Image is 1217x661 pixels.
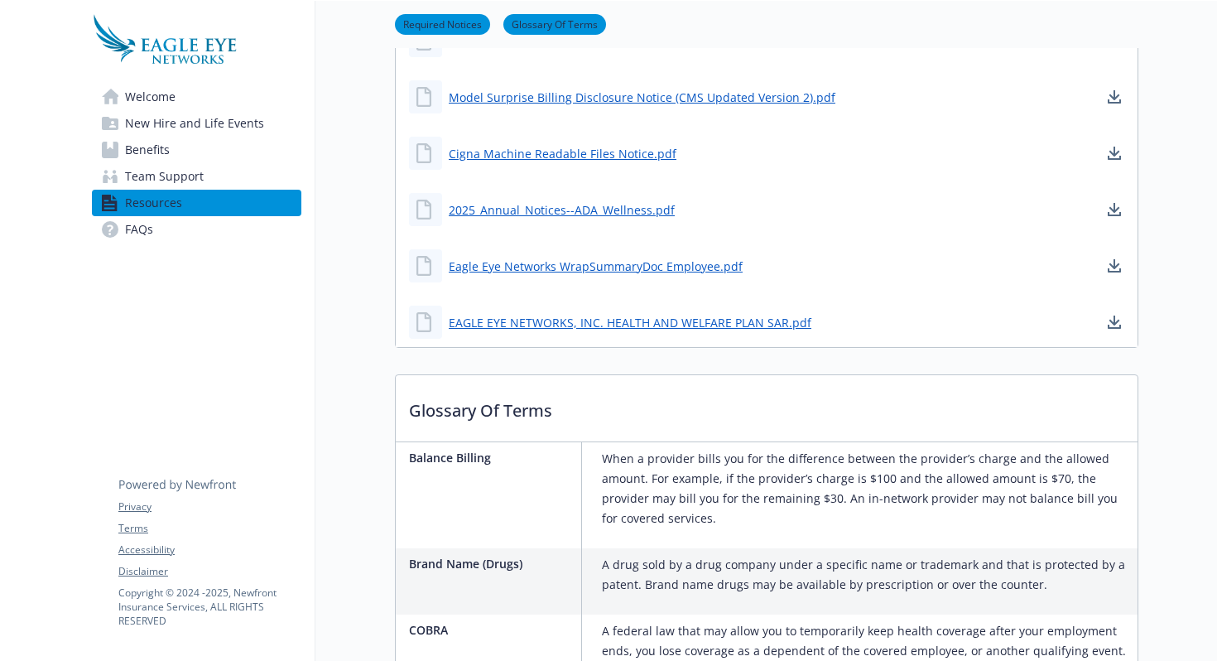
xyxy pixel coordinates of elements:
a: EAGLE EYE NETWORKS, INC. HEALTH AND WELFARE PLAN SAR.pdf [449,314,811,331]
a: Terms [118,521,301,536]
span: Resources [125,190,182,216]
a: Cigna Machine Readable Files Notice.pdf [449,145,676,162]
a: download document [1104,143,1124,163]
p: When a provider bills you for the difference between the provider’s charge and the allowed amount... [602,449,1131,528]
a: download document [1104,87,1124,107]
a: download document [1104,256,1124,276]
span: New Hire and Life Events [125,110,264,137]
a: download document [1104,200,1124,220]
span: FAQs [125,216,153,243]
a: 2025_Annual_Notices--ADA_Wellness.pdf [449,201,675,219]
a: New Hire and Life Events [92,110,301,137]
p: Brand Name (Drugs) [409,555,575,572]
a: Resources [92,190,301,216]
a: Team Support [92,163,301,190]
a: Welcome [92,84,301,110]
a: Eagle Eye Networks WrapSummaryDoc Employee.pdf [449,258,743,275]
a: Benefits [92,137,301,163]
a: Disclaimer [118,564,301,579]
a: Model Surprise Billing Disclosure Notice (CMS Updated Version 2).pdf [449,89,835,106]
a: Required Notices [395,16,490,31]
p: COBRA [409,621,575,639]
a: download document [1104,312,1124,332]
a: Accessibility [118,543,301,557]
a: Privacy [118,499,301,514]
span: Benefits [125,137,170,163]
p: Balance Billing [409,449,575,466]
p: Glossary Of Terms [396,375,1138,437]
span: Team Support [125,163,204,190]
p: A drug sold by a drug company under a specific name or trademark and that is protected by a paten... [602,555,1131,595]
span: Welcome [125,84,176,110]
a: Glossary Of Terms [503,16,606,31]
a: FAQs [92,216,301,243]
p: Copyright © 2024 - 2025 , Newfront Insurance Services, ALL RIGHTS RESERVED [118,586,301,628]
